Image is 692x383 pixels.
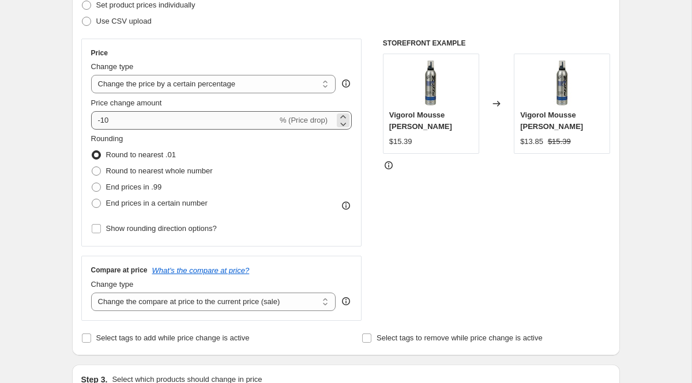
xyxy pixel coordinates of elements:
span: % (Price drop) [280,116,328,124]
span: Rounding [91,134,123,143]
div: help [340,78,352,89]
span: Use CSV upload [96,17,152,25]
img: mu47101a_rf3hjwqs0lbrbjms_80x.jpg [408,60,454,106]
span: Vigorol Mousse [PERSON_NAME] [520,111,583,131]
span: Round to nearest .01 [106,150,176,159]
span: Show rounding direction options? [106,224,217,233]
span: Vigorol Mousse [PERSON_NAME] [389,111,452,131]
h6: STOREFRONT EXAMPLE [383,39,611,48]
strike: $15.39 [548,136,571,147]
span: Select tags to remove while price change is active [377,333,543,342]
span: Set product prices individually [96,1,195,9]
input: -15 [91,111,277,130]
span: End prices in .99 [106,183,162,191]
span: End prices in a certain number [106,199,208,207]
h3: Price [91,48,108,58]
span: Price change amount [91,98,162,107]
span: Round to nearest whole number [106,166,213,175]
span: Change type [91,280,134,289]
span: Change type [91,62,134,71]
img: mu47101a_rf3hjwqs0lbrbjms_80x.jpg [539,60,585,106]
div: help [340,295,352,307]
span: Select tags to add while price change is active [96,333,250,342]
h3: Compare at price [91,266,148,275]
button: What's the compare at price? [152,266,250,275]
div: $13.85 [520,136,543,147]
div: $15.39 [389,136,412,147]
